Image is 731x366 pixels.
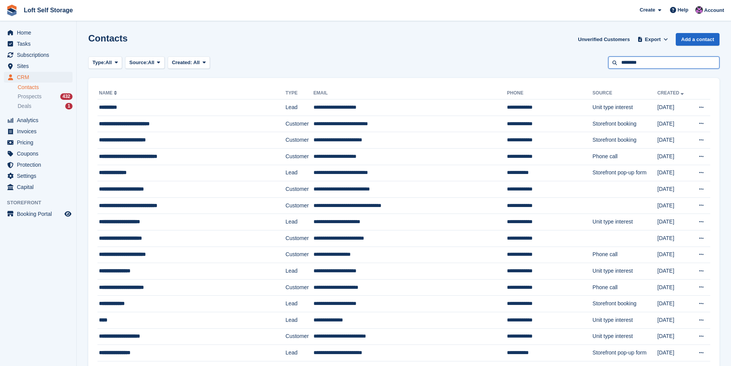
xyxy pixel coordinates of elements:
span: Pricing [17,137,63,148]
div: 432 [60,93,73,100]
span: All [193,60,200,65]
td: Customer [285,247,314,263]
td: Lead [285,214,314,230]
td: [DATE] [657,296,691,312]
td: Customer [285,148,314,165]
td: [DATE] [657,263,691,280]
th: Phone [507,87,592,99]
a: menu [4,61,73,71]
th: Source [592,87,657,99]
span: Create [640,6,655,14]
td: [DATE] [657,345,691,361]
a: menu [4,182,73,192]
td: Customer [285,132,314,149]
button: Created: All [168,56,210,69]
a: Deals 1 [18,102,73,110]
td: Storefront booking [592,296,657,312]
td: Customer [285,197,314,214]
td: Unit type interest [592,263,657,280]
th: Type [285,87,314,99]
td: [DATE] [657,230,691,247]
span: CRM [17,72,63,83]
span: All [148,59,155,66]
td: Lead [285,345,314,361]
td: [DATE] [657,148,691,165]
h1: Contacts [88,33,128,43]
button: Export [636,33,670,46]
td: Storefront booking [592,116,657,132]
span: Home [17,27,63,38]
a: menu [4,209,73,219]
td: Customer [285,116,314,132]
a: menu [4,72,73,83]
span: All [106,59,112,66]
span: Prospects [18,93,41,100]
td: Phone call [592,148,657,165]
a: menu [4,171,73,181]
span: Invoices [17,126,63,137]
a: menu [4,27,73,38]
span: Deals [18,103,31,110]
a: Contacts [18,84,73,91]
td: [DATE] [657,279,691,296]
td: Unit type interest [592,99,657,116]
td: Phone call [592,247,657,263]
span: Help [678,6,688,14]
td: Storefront pop-up form [592,345,657,361]
a: Loft Self Storage [21,4,76,17]
td: [DATE] [657,328,691,345]
a: Unverified Customers [575,33,633,46]
div: 1 [65,103,73,109]
td: Customer [285,279,314,296]
td: Phone call [592,279,657,296]
td: Lead [285,296,314,312]
span: Account [704,7,724,14]
td: [DATE] [657,116,691,132]
span: Type: [92,59,106,66]
td: Unit type interest [592,312,657,328]
td: [DATE] [657,197,691,214]
td: [DATE] [657,99,691,116]
span: Analytics [17,115,63,126]
td: Customer [285,328,314,345]
th: Email [314,87,507,99]
a: menu [4,38,73,49]
a: Preview store [63,209,73,219]
a: menu [4,115,73,126]
td: Storefront pop-up form [592,165,657,181]
span: Created: [172,60,192,65]
span: Booking Portal [17,209,63,219]
img: stora-icon-8386f47178a22dfd0bd8f6a31ec36ba5ce8667c1dd55bd0f319d3a0aa187defe.svg [6,5,18,16]
td: Lead [285,165,314,181]
span: Coupons [17,148,63,159]
a: menu [4,159,73,170]
span: Export [645,36,661,43]
button: Type: All [88,56,122,69]
td: Customer [285,181,314,198]
a: menu [4,126,73,137]
td: Customer [285,230,314,247]
td: [DATE] [657,132,691,149]
span: Sites [17,61,63,71]
td: Lead [285,99,314,116]
td: Lead [285,312,314,328]
a: Prospects 432 [18,93,73,101]
td: [DATE] [657,165,691,181]
td: Storefront booking [592,132,657,149]
span: Source: [129,59,148,66]
a: Add a contact [676,33,719,46]
td: Lead [285,263,314,280]
a: menu [4,50,73,60]
img: Amy Wright [695,6,703,14]
span: Subscriptions [17,50,63,60]
span: Protection [17,159,63,170]
td: [DATE] [657,247,691,263]
button: Source: All [125,56,165,69]
span: Capital [17,182,63,192]
td: [DATE] [657,214,691,230]
a: menu [4,148,73,159]
span: Tasks [17,38,63,49]
a: menu [4,137,73,148]
td: Unit type interest [592,214,657,230]
span: Storefront [7,199,76,207]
